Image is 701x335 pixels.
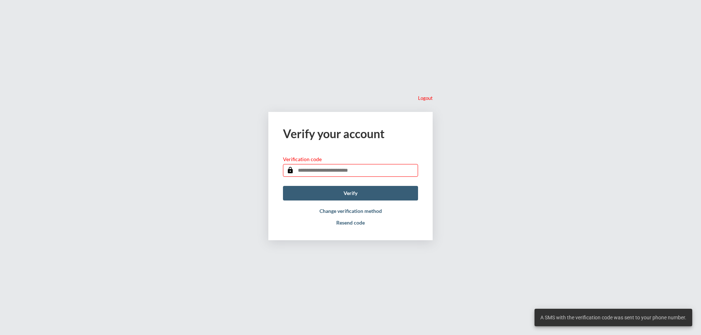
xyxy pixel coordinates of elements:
[336,219,365,226] button: Resend code
[283,126,418,141] h2: Verify your account
[418,95,433,101] p: Logout
[283,156,322,162] p: Verification code
[283,186,418,200] button: Verify
[319,208,382,214] button: Change verification method
[540,314,686,321] span: A SMS with the verification code was sent to your phone number.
